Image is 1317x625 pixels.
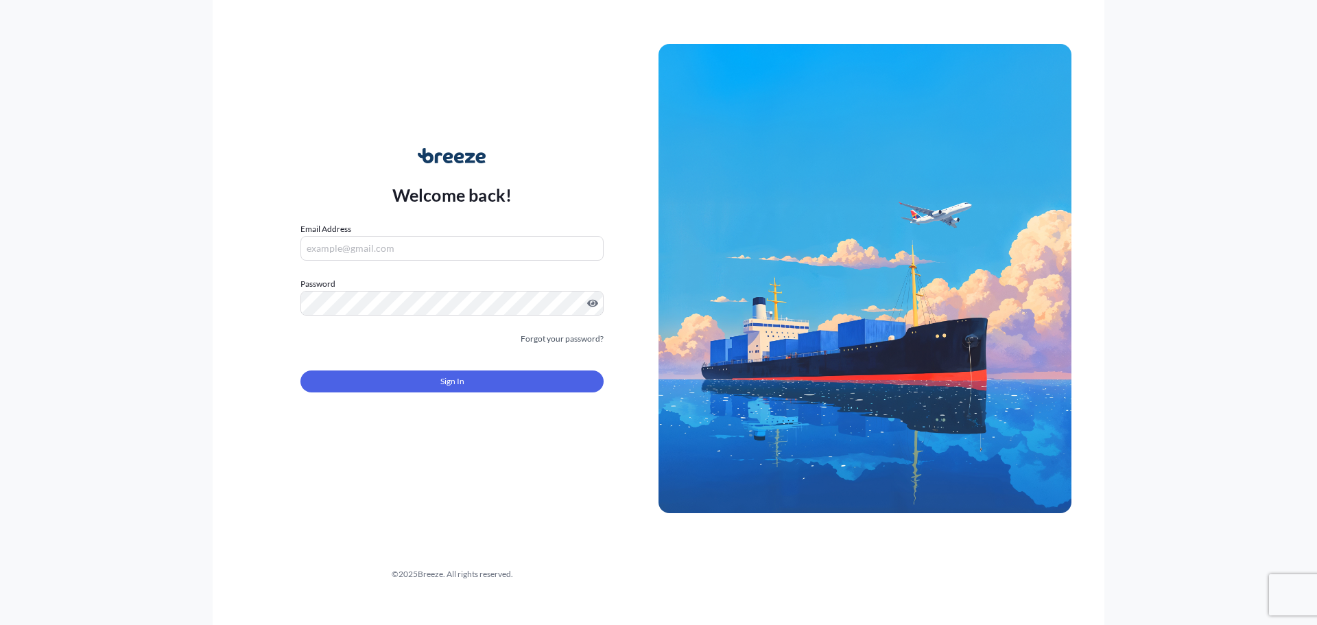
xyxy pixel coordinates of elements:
label: Password [300,277,604,291]
button: Sign In [300,370,604,392]
img: Ship illustration [658,44,1071,513]
button: Show password [587,298,598,309]
span: Sign In [440,375,464,388]
div: © 2025 Breeze. All rights reserved. [246,567,658,581]
a: Forgot your password? [521,332,604,346]
label: Email Address [300,222,351,236]
p: Welcome back! [392,184,512,206]
input: example@gmail.com [300,236,604,261]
